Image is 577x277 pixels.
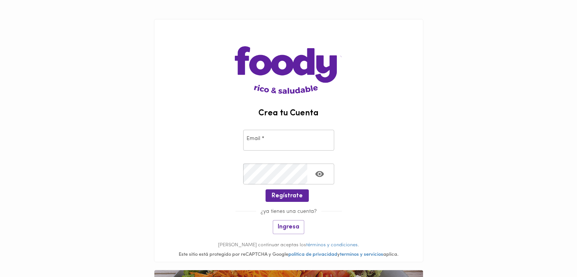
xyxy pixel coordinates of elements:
div: Este sitio está protegido por reCAPTCHA y Google y aplica. [154,251,423,258]
button: Toggle password visibility [310,165,329,183]
p: [PERSON_NAME] continuar aceptas los . [154,242,423,249]
a: terminos y servicios [340,252,383,257]
a: politica de privacidad [288,252,337,257]
input: pepitoperez@gmail.com [243,130,334,151]
span: ¿ya tienes una cuenta? [256,209,321,214]
h2: Crea tu Cuenta [154,109,423,118]
span: Regístrate [272,192,303,200]
a: términos y condiciones [306,242,358,247]
img: logo-main-page.png [235,19,342,94]
button: Regístrate [266,189,309,202]
span: Ingresa [278,223,299,231]
button: Ingresa [273,220,304,234]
